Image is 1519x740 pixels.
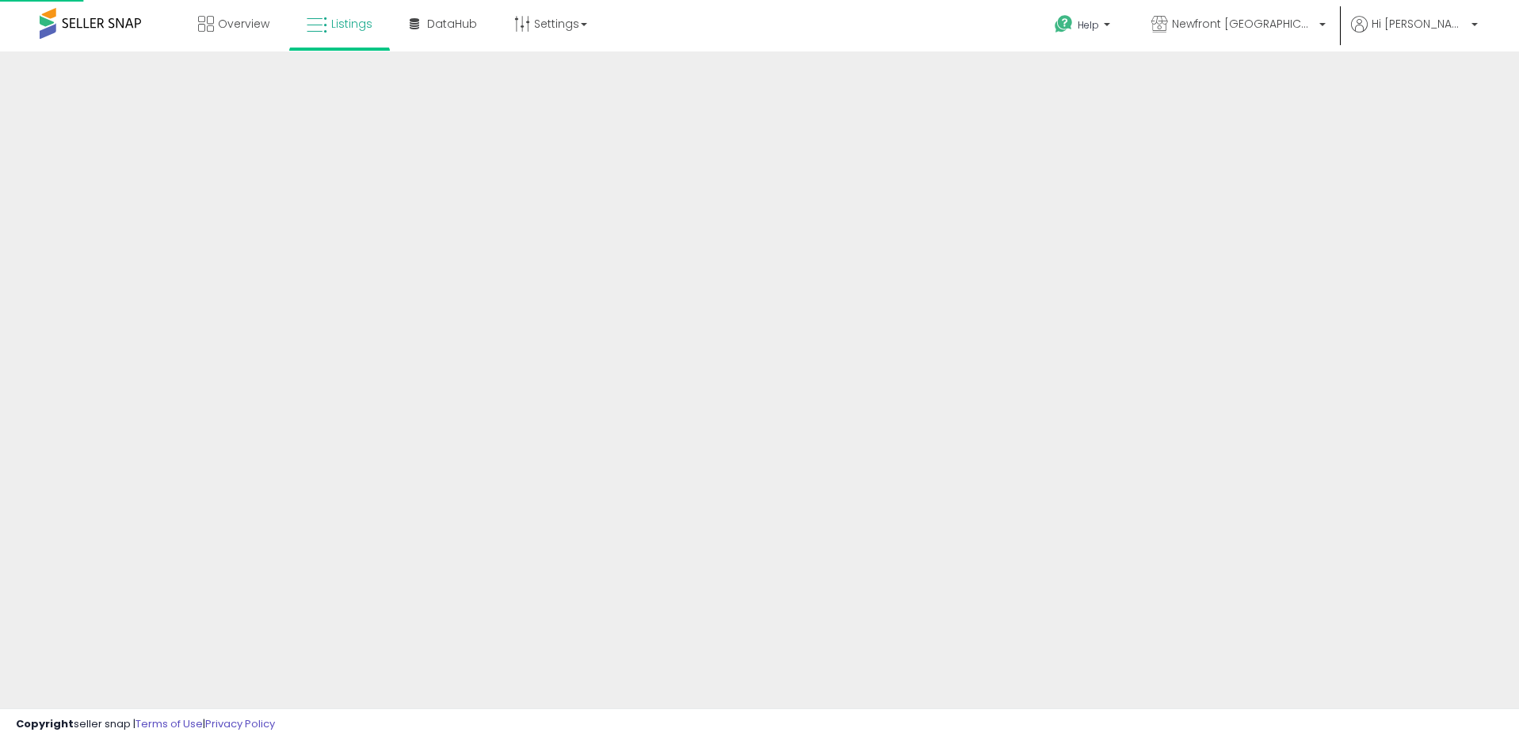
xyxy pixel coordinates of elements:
[1078,18,1099,32] span: Help
[1054,14,1074,34] i: Get Help
[218,16,269,32] span: Overview
[1042,2,1126,51] a: Help
[427,16,477,32] span: DataHub
[331,16,372,32] span: Listings
[1351,16,1478,51] a: Hi [PERSON_NAME]
[1372,16,1467,32] span: Hi [PERSON_NAME]
[1172,16,1315,32] span: Newfront [GEOGRAPHIC_DATA]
